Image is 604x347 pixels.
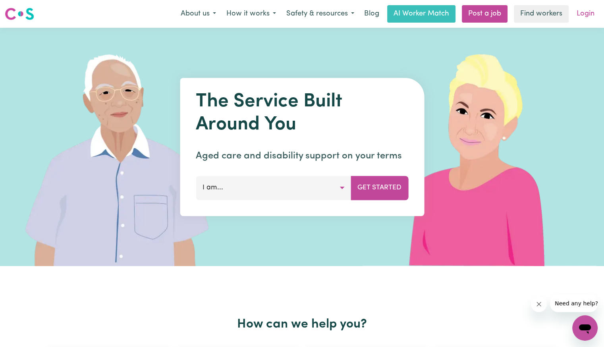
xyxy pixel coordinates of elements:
p: Aged care and disability support on your terms [196,149,408,163]
button: Safety & resources [281,6,359,22]
a: Blog [359,5,384,23]
img: Careseekers logo [5,7,34,21]
a: Careseekers logo [5,5,34,23]
a: Find workers [514,5,569,23]
a: Login [572,5,599,23]
iframe: Close message [531,296,547,312]
h1: The Service Built Around You [196,91,408,136]
a: AI Worker Match [387,5,455,23]
span: Need any help? [5,6,48,12]
h2: How can we help you? [45,317,560,332]
button: About us [176,6,221,22]
iframe: Message from company [550,295,598,312]
a: Post a job [462,5,508,23]
button: How it works [221,6,281,22]
iframe: Button to launch messaging window [572,315,598,341]
button: I am... [196,176,351,200]
button: Get Started [351,176,408,200]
